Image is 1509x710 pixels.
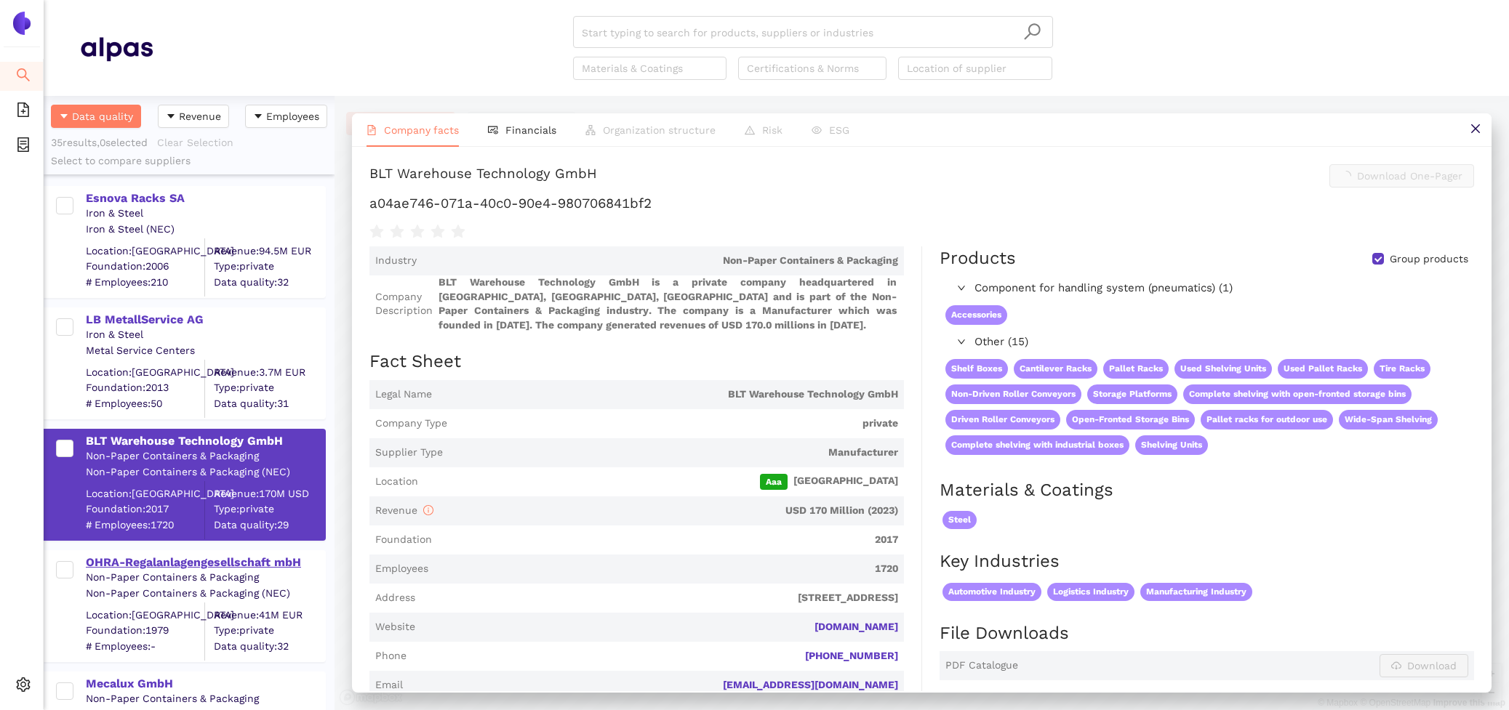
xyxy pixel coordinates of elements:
[51,137,148,148] span: 35 results, 0 selected
[369,225,384,239] span: star
[86,275,204,289] span: # Employees: 210
[940,331,1473,354] div: Other (15)
[974,334,1467,351] span: Other (15)
[367,125,377,135] span: file-text
[86,465,324,480] div: Non-Paper Containers & Packaging (NEC)
[390,225,404,239] span: star
[423,505,433,515] span: info-circle
[1135,435,1208,455] span: Shelving Units
[505,124,556,136] span: Financials
[86,344,324,358] div: Metal Service Centers
[453,416,898,431] span: private
[86,692,324,706] div: Non-Paper Containers & Packaging
[940,277,1473,300] div: Component for handling system (pneumatics) (1)
[80,31,153,67] img: Homepage
[1183,384,1412,404] span: Complete shelving with open-fronted storage bins
[974,280,1467,297] span: Component for handling system (pneumatics) (1)
[369,164,597,187] div: BLT Warehouse Technology GmbH
[375,533,432,547] span: Foundation
[253,111,263,123] span: caret-down
[1459,113,1492,146] button: close
[214,502,324,517] span: Type: private
[86,243,204,258] div: Location: [GEOGRAPHIC_DATA]
[214,275,324,289] span: Data quality: 32
[945,384,1081,404] span: Non-Driven Roller Conveyors
[957,283,966,292] span: right
[449,445,898,460] span: Manufacturer
[375,678,403,693] span: Email
[245,105,327,128] button: caret-downEmployees
[1014,359,1097,379] span: Cantilever Racks
[375,416,447,431] span: Company Type
[488,125,498,135] span: fund-view
[51,154,327,169] div: Select to compare suppliers
[16,62,31,92] span: search
[375,254,417,268] span: Industry
[940,478,1474,503] h2: Materials & Coatings
[16,132,31,161] span: container
[156,131,243,154] button: Clear Selection
[1470,123,1481,134] span: close
[86,190,324,206] div: Esnova Racks SA
[86,381,204,395] span: Foundation: 2013
[375,620,415,634] span: Website
[940,621,1474,646] h2: File Downloads
[214,639,324,653] span: Data quality: 32
[16,672,31,701] span: setting
[86,449,324,464] div: Non-Paper Containers & Packaging
[59,111,69,123] span: caret-down
[86,639,204,653] span: # Employees: -
[266,108,319,124] span: Employees
[86,365,204,379] div: Location: [GEOGRAPHIC_DATA]
[179,108,221,124] span: Revenue
[1140,583,1252,601] span: Manufacturing Industry
[158,105,229,128] button: caret-downRevenue
[945,410,1060,429] span: Driven Roller Conveyors
[86,502,204,517] span: Foundation: 2017
[86,222,324,237] div: Iron & Steel (NEC)
[86,206,324,221] div: Iron & Steel
[410,225,425,239] span: star
[86,608,204,622] div: Location: [GEOGRAPHIC_DATA]
[214,517,324,532] span: Data quality: 29
[434,562,898,576] span: 1720
[375,562,428,576] span: Employees
[1047,583,1134,601] span: Logistics Industry
[214,608,324,622] div: Revenue: 41M EUR
[585,125,596,135] span: apartment
[942,511,977,529] span: Steel
[375,475,418,489] span: Location
[1174,359,1272,379] span: Used Shelving Units
[438,533,898,547] span: 2017
[86,554,324,570] div: OHRA-Regalanlagengesellschaft mbH
[375,445,443,460] span: Supplier Type
[1201,410,1333,429] span: Pallet racks for outdoor use
[384,124,459,136] span: Company facts
[1339,410,1438,429] span: Wide-Span Shelving
[762,124,782,136] span: Risk
[1066,410,1195,429] span: Open-Fronted Storage Bins
[829,124,849,136] span: ESG
[603,124,716,136] span: Organization structure
[942,583,1041,601] span: Automotive Industry
[439,504,898,518] span: USD 170 Million (2023)
[375,504,433,516] span: Revenue
[369,350,904,374] h2: Fact Sheet
[439,275,898,332] span: BLT Warehouse Technology GmbH is a private company headquartered in [GEOGRAPHIC_DATA], [GEOGRAPHI...
[86,259,204,274] span: Foundation: 2006
[72,108,133,124] span: Data quality
[214,381,324,395] span: Type: private
[375,387,432,402] span: Legal Name
[214,624,324,638] span: Type: private
[945,359,1008,379] span: Shelf Boxes
[214,259,324,274] span: Type: private
[214,486,324,501] div: Revenue: 170M USD
[51,105,141,128] button: caret-downData quality
[812,125,822,135] span: eye
[1087,384,1177,404] span: Storage Platforms
[945,658,1018,673] span: PDF Catalogue
[16,97,31,126] span: file-add
[86,517,204,532] span: # Employees: 1720
[1329,164,1474,187] button: Download One-Pager
[214,365,324,379] div: Revenue: 3.7M EUR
